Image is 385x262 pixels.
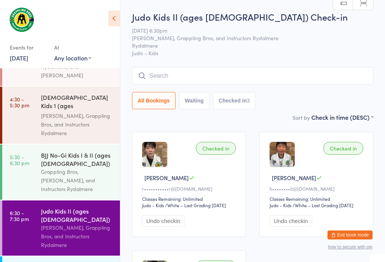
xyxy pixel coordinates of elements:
[10,41,47,54] div: Events for
[2,200,120,256] a: 6:30 -7:30 pmJudo Kids II (ages [DEMOGRAPHIC_DATA])[PERSON_NAME], Grappling Bros, and Instructors...
[272,174,316,182] span: [PERSON_NAME]
[196,142,236,155] div: Checked in
[270,215,312,227] button: Undo checkin
[270,202,291,208] div: Judo - Kids
[2,145,120,200] a: 5:30 -6:30 pmBJJ No-Gi Kids I & II (ages [DEMOGRAPHIC_DATA])Grappling Bros, [PERSON_NAME], and In...
[144,174,189,182] span: [PERSON_NAME]
[132,11,373,23] h2: Judo Kids II (ages [DEMOGRAPHIC_DATA]) Check-in
[179,92,209,109] button: Waiting
[41,93,114,111] div: [DEMOGRAPHIC_DATA] Kids 1 (ages [DEMOGRAPHIC_DATA])
[213,92,256,109] button: Checked in3
[247,98,250,104] div: 3
[270,185,365,192] div: h••••••••0@[DOMAIN_NAME]
[132,34,362,42] span: [PERSON_NAME], Grappling Bros, and Instructors Rydalmere
[293,114,310,121] label: Sort by
[323,142,363,155] div: Checked in
[8,6,36,34] img: Grappling Bros Rydalmere
[2,87,120,144] a: 4:30 -5:30 pm[DEMOGRAPHIC_DATA] Kids 1 (ages [DEMOGRAPHIC_DATA])[PERSON_NAME], Grappling Bros, an...
[132,49,373,57] span: Judo - Kids
[132,27,362,34] span: [DATE] 6:30pm
[328,244,373,250] button: how to secure with pin
[270,196,365,202] div: Classes Remaining: Unlimited
[327,230,373,239] button: Exit kiosk mode
[132,92,176,109] button: All Bookings
[10,54,28,62] a: [DATE]
[54,41,91,54] div: At
[41,207,114,223] div: Judo Kids II (ages [DEMOGRAPHIC_DATA])
[142,185,238,192] div: r•••••••••••r@[DOMAIN_NAME]
[132,67,373,84] input: Search
[311,113,373,121] div: Check in time (DESC)
[165,202,226,208] span: / White – Last Grading [DATE]
[10,210,29,222] time: 6:30 - 7:30 pm
[142,215,185,227] button: Undo checkin
[132,42,362,49] span: Rydalmere
[142,142,167,167] img: image1724316064.png
[142,196,238,202] div: Classes Remaining: Unlimited
[293,202,353,208] span: / White – Last Grading [DATE]
[270,142,295,167] img: image1755906398.png
[41,111,114,137] div: [PERSON_NAME], Grappling Bros, and Instructors Rydalmere
[41,167,114,193] div: Grappling Bros, [PERSON_NAME], and Instructors Rydalmere
[10,154,29,166] time: 5:30 - 6:30 pm
[54,54,91,62] div: Any location
[41,223,114,249] div: [PERSON_NAME], Grappling Bros, and Instructors Rydalmere
[10,96,29,108] time: 4:30 - 5:30 pm
[41,151,114,167] div: BJJ No-Gi Kids I & II (ages [DEMOGRAPHIC_DATA])
[142,202,164,208] div: Judo - Kids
